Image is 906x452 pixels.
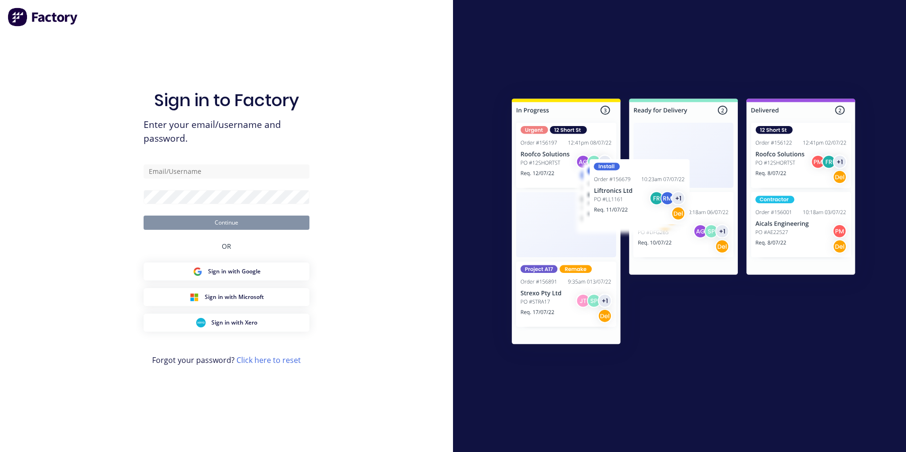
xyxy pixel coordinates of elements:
span: Sign in with Xero [211,318,257,327]
img: Microsoft Sign in [190,292,199,302]
h1: Sign in to Factory [154,90,299,110]
img: Factory [8,8,79,27]
input: Email/Username [144,164,309,179]
span: Enter your email/username and password. [144,118,309,145]
button: Xero Sign inSign in with Xero [144,314,309,332]
img: Google Sign in [193,267,202,276]
span: Sign in with Google [208,267,261,276]
span: Sign in with Microsoft [205,293,264,301]
a: Click here to reset [236,355,301,365]
span: Forgot your password? [152,354,301,366]
button: Microsoft Sign inSign in with Microsoft [144,288,309,306]
div: OR [222,230,231,262]
img: Sign in [491,80,876,367]
button: Continue [144,216,309,230]
img: Xero Sign in [196,318,206,327]
button: Google Sign inSign in with Google [144,262,309,280]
